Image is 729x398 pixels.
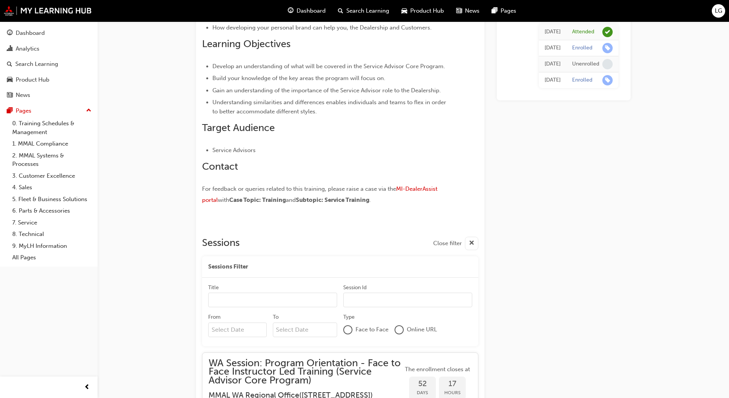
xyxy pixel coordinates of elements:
a: Dashboard [3,26,95,40]
div: Session Id [343,284,367,292]
span: pages-icon [7,108,13,115]
div: Wed Oct 23 2024 09:00:00 GMT+0800 (Australian Western Standard Time) [545,27,561,36]
span: Close filter [433,239,462,248]
a: All Pages [9,252,95,264]
button: Pages [3,104,95,118]
a: 8. Technical [9,228,95,240]
div: Thu Apr 25 2024 19:45:16 GMT+0800 (Australian Western Standard Time) [545,75,561,84]
a: car-iconProduct Hub [395,3,450,19]
span: Face to Face [356,325,388,334]
a: News [3,88,95,102]
a: 6. Parts & Accessories [9,205,95,217]
a: 2. MMAL Systems & Processes [9,150,95,170]
div: Search Learning [15,60,58,69]
div: To [273,313,279,321]
input: From [208,323,267,337]
div: Unenrolled [572,60,599,67]
a: 7. Service [9,217,95,229]
span: Days [409,388,436,397]
input: Session Id [343,293,472,307]
span: Hours [439,388,466,397]
div: Analytics [16,44,39,53]
button: Close filter [433,237,478,250]
input: To [273,323,338,337]
span: cross-icon [469,239,475,248]
div: Enrolled [572,76,592,84]
a: Product Hub [3,73,95,87]
span: learningRecordVerb_NONE-icon [602,59,613,69]
span: car-icon [401,6,407,16]
span: Pages [501,7,516,15]
a: guage-iconDashboard [282,3,332,19]
span: For feedback or queries related to this training, please raise a case via the [202,185,396,192]
span: learningRecordVerb_ATTEND-icon [602,26,613,37]
span: Develop an understanding of what will be covered in the Service Advisor Core Program. [212,63,445,70]
div: Type [343,313,355,321]
span: Case Topic: Training [229,197,286,203]
div: Dashboard [16,29,45,38]
span: How developing your personal brand can help you, the Dealership and Customers. [212,24,432,31]
button: DashboardAnalyticsSearch LearningProduct HubNews [3,25,95,104]
div: Mon Oct 21 2024 09:20:37 GMT+0800 (Australian Western Standard Time) [545,43,561,52]
span: learningRecordVerb_ENROLL-icon [602,75,613,85]
span: Online URL [407,325,437,334]
button: LG [712,4,725,18]
span: Gain an understanding of the importance of the Service Advisor role to the Dealership. [212,87,441,94]
a: Analytics [3,42,95,56]
span: Target Audience [202,122,275,134]
div: Enrolled [572,44,592,51]
span: 17 [439,380,466,388]
a: Search Learning [3,57,95,71]
span: LG [715,7,722,15]
span: Service Advisors [212,147,256,154]
span: guage-icon [288,6,294,16]
span: WA Session: Program Orientation - Face to Face Instructor Led Training (Service Advisor Core Prog... [209,359,403,385]
span: prev-icon [84,383,90,392]
a: 0. Training Schedules & Management [9,118,95,138]
span: news-icon [456,6,462,16]
span: pages-icon [492,6,497,16]
a: 3. Customer Excellence [9,170,95,182]
a: news-iconNews [450,3,486,19]
span: Subtopic: Service Training [296,197,369,203]
a: 5. Fleet & Business Solutions [9,193,95,205]
span: search-icon [338,6,343,16]
a: 1. MMAL Compliance [9,138,95,150]
span: learningRecordVerb_ENROLL-icon [602,43,613,53]
span: news-icon [7,92,13,99]
a: 4. Sales [9,182,95,193]
img: mmal [4,6,92,16]
span: with [218,197,229,203]
span: search-icon [7,61,12,68]
div: Thu Apr 25 2024 19:46:07 GMT+0800 (Australian Western Standard Time) [545,59,561,68]
span: Contact [202,161,238,172]
span: up-icon [86,106,91,116]
span: Understanding similarities and differences enables individuals and teams to flex in order to bett... [212,99,448,115]
span: News [465,7,479,15]
span: Learning Objectives [202,38,290,50]
div: News [16,91,30,100]
a: pages-iconPages [486,3,522,19]
span: Build your knowledge of the key areas the program will focus on. [212,75,385,82]
span: Dashboard [297,7,326,15]
div: Pages [16,106,31,115]
span: Sessions Filter [208,262,248,271]
div: Title [208,284,219,292]
span: chart-icon [7,46,13,52]
span: car-icon [7,77,13,84]
span: Product Hub [410,7,444,15]
span: The enrollment closes at [403,365,472,374]
a: 9. MyLH Information [9,240,95,252]
input: Title [208,293,337,307]
div: Product Hub [16,75,49,84]
h2: Sessions [202,237,240,250]
a: search-iconSearch Learning [332,3,395,19]
div: Attended [572,28,594,35]
span: Search Learning [346,7,389,15]
span: and [286,197,296,203]
div: From [208,313,220,321]
span: 52 [409,380,436,388]
span: guage-icon [7,30,13,37]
